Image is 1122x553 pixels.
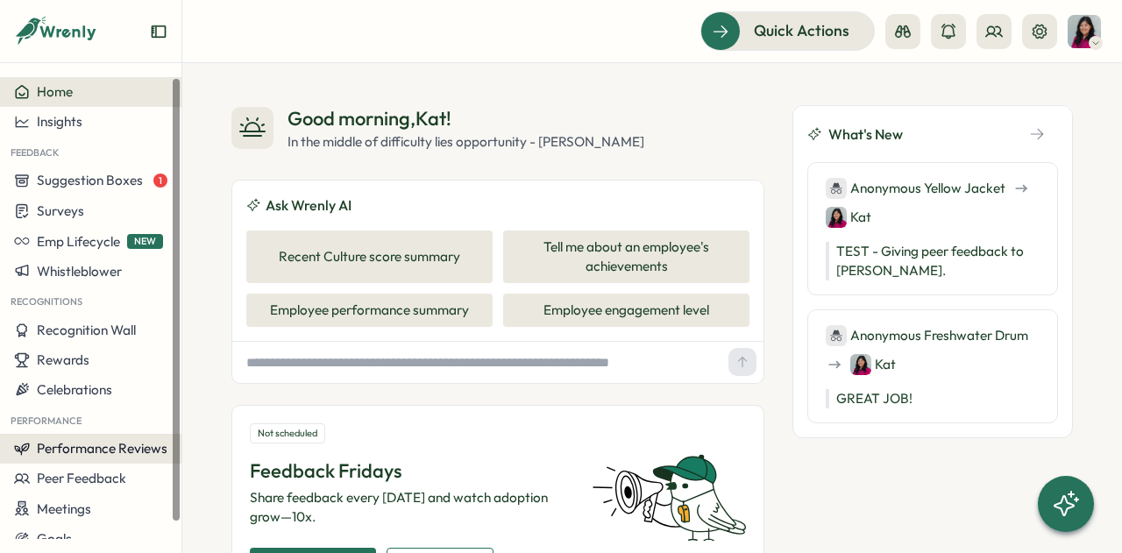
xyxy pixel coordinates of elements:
span: 1 [153,174,167,188]
div: Kat [850,353,896,375]
span: Peer Feedback [37,470,126,486]
span: Suggestion Boxes [37,172,143,188]
span: Rewards [37,351,89,368]
p: Feedback Fridays [250,457,571,485]
span: Recognition Wall [37,322,136,338]
span: NEW [127,234,163,249]
span: Insights [37,113,82,130]
button: Recent Culture score summary [246,230,493,283]
span: Ask Wrenly AI [266,195,352,216]
span: Surveys [37,202,84,219]
img: Kat Haynes [1068,15,1101,48]
img: Kat Haynes [850,354,871,375]
div: Not scheduled [250,423,325,443]
img: Kat Haynes [826,207,847,228]
span: Celebrations [37,381,112,398]
button: Employee engagement level [503,294,749,327]
span: Whistleblower [37,263,122,280]
p: Share feedback every [DATE] and watch adoption grow—10x. [250,488,571,527]
span: What's New [828,124,903,145]
div: Good morning , Kat ! [288,105,644,132]
span: Home [37,83,73,100]
span: Emp Lifecycle [37,233,120,250]
span: Performance Reviews [37,440,167,457]
span: Quick Actions [754,19,849,42]
button: Expand sidebar [150,23,167,40]
button: Employee performance summary [246,294,493,327]
div: Anonymous Yellow Jacket [826,177,1005,199]
span: Meetings [37,500,91,517]
button: Quick Actions [700,11,875,50]
div: Anonymous Freshwater Drum [826,324,1028,346]
div: Kat [826,206,871,228]
p: GREAT JOB! [826,389,1040,408]
span: Goals [37,530,72,547]
div: In the middle of difficulty lies opportunity - [PERSON_NAME] [288,132,644,152]
p: TEST - Giving peer feedback to [PERSON_NAME]. [826,242,1040,280]
button: Tell me about an employee's achievements [503,230,749,283]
